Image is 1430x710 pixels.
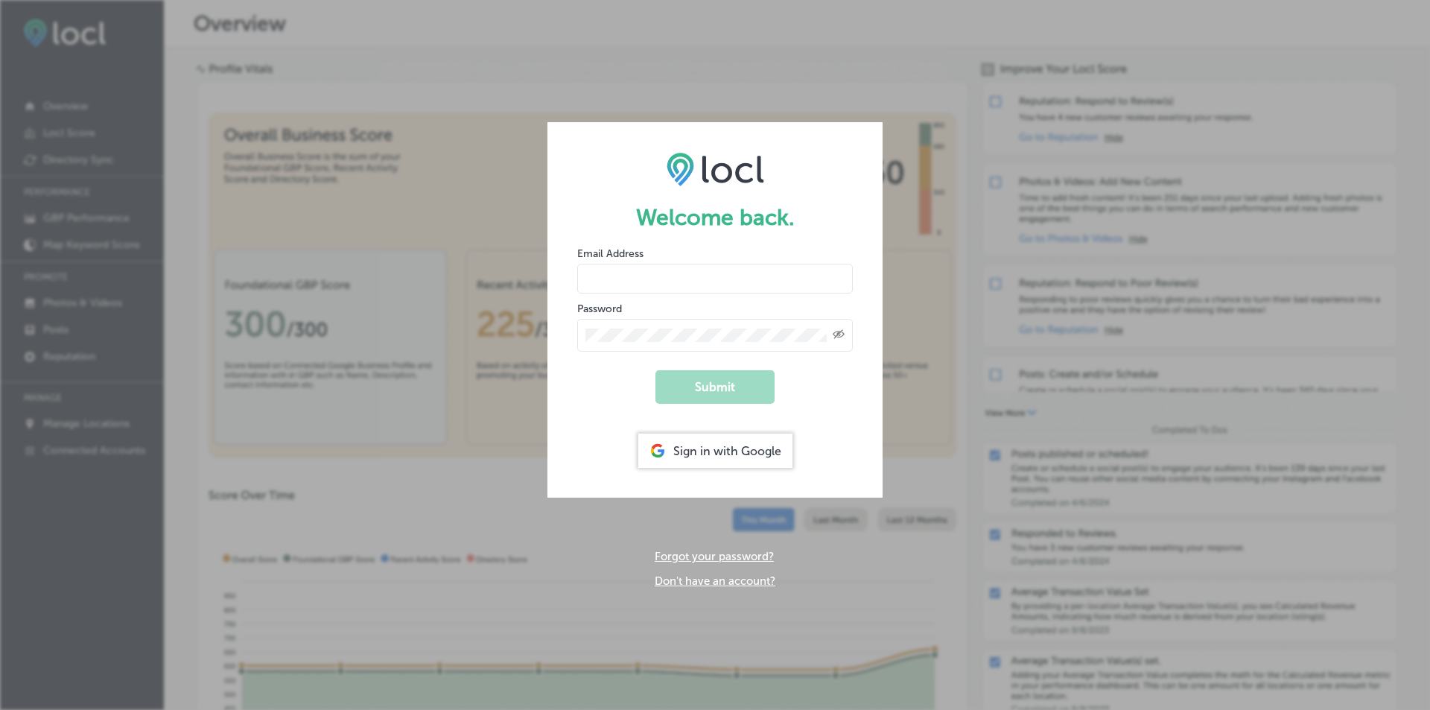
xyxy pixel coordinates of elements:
[577,247,643,260] label: Email Address
[655,370,775,404] button: Submit
[833,329,845,342] span: Toggle password visibility
[577,204,853,231] h1: Welcome back.
[638,434,792,468] div: Sign in with Google
[667,152,764,186] img: LOCL logo
[577,302,622,315] label: Password
[655,574,775,588] a: Don't have an account?
[655,550,774,563] a: Forgot your password?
